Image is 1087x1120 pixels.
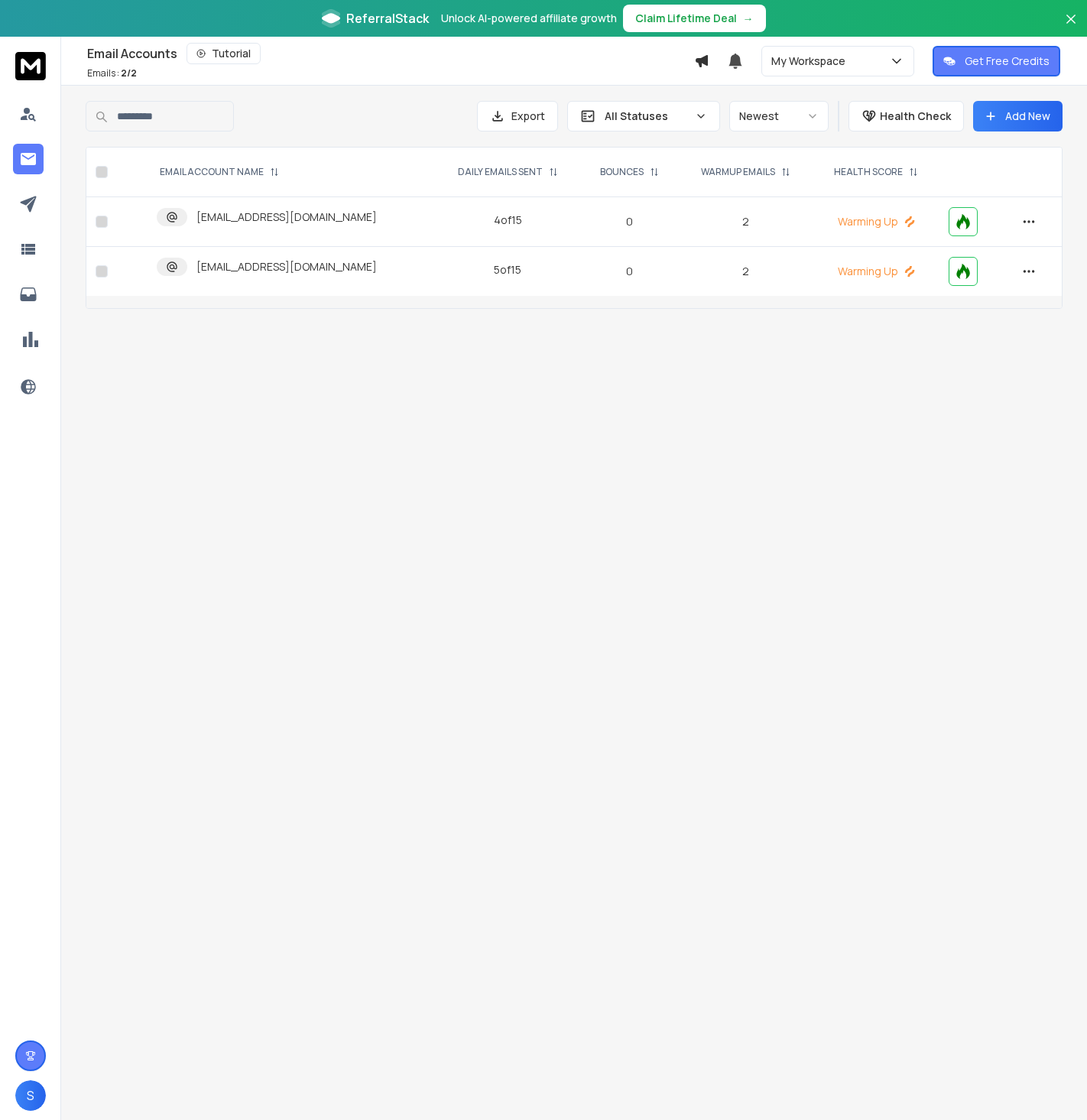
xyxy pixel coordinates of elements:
[477,101,558,131] button: Export
[15,1080,46,1111] button: S
[623,5,766,32] button: Claim Lifetime Deal→
[679,197,813,247] td: 2
[160,166,279,178] div: EMAIL ACCOUNT NAME
[933,46,1060,76] button: Get Free Credits
[196,209,377,225] p: [EMAIL_ADDRESS][DOMAIN_NAME]
[679,247,813,297] td: 2
[771,54,852,69] p: My Workspace
[973,101,1063,131] button: Add New
[494,213,522,228] div: 4 of 15
[822,264,931,279] p: Warming Up
[1061,9,1081,46] button: Close banner
[834,166,903,178] p: HEALTH SCORE
[441,11,617,26] p: Unlock AI-powered affiliate growth
[743,11,754,26] span: →
[600,166,644,178] p: BOUNCES
[590,214,670,229] p: 0
[729,101,829,131] button: Newest
[87,43,694,64] div: Email Accounts
[965,54,1050,69] p: Get Free Credits
[121,67,137,80] span: 2 / 2
[701,166,775,178] p: WARMUP EMAILS
[880,109,951,124] p: Health Check
[87,67,137,80] p: Emails :
[822,214,931,229] p: Warming Up
[590,264,670,279] p: 0
[494,262,521,278] div: 5 of 15
[458,166,543,178] p: DAILY EMAILS SENT
[196,259,377,274] p: [EMAIL_ADDRESS][DOMAIN_NAME]
[605,109,689,124] p: All Statuses
[346,9,429,28] span: ReferralStack
[849,101,964,131] button: Health Check
[187,43,261,64] button: Tutorial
